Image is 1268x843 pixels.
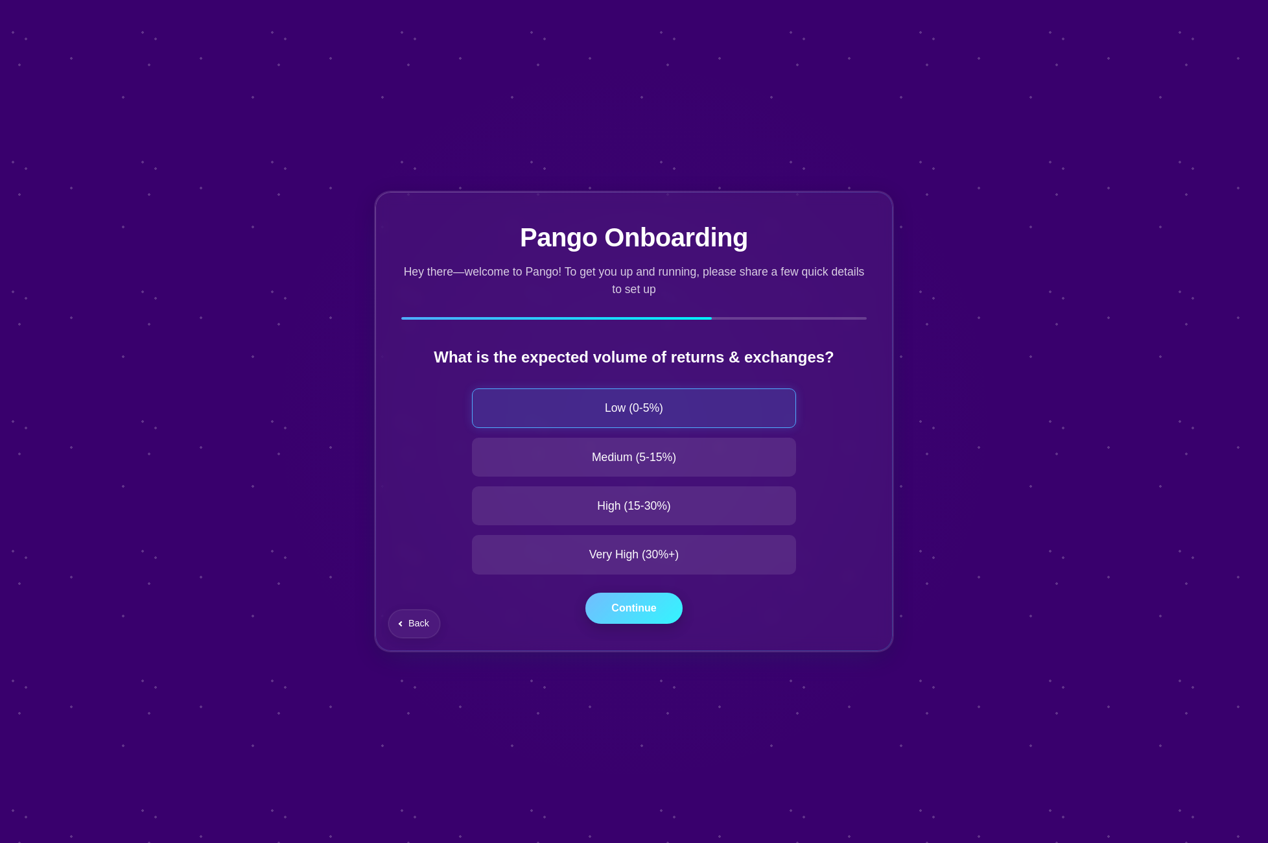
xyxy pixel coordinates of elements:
span: Very High (30%+) [589,546,679,563]
button: Continue [585,593,683,624]
h1: Pango Onboarding [401,218,867,257]
button: Go back to previous question [388,610,440,638]
span: Medium (5-15%) [592,449,676,466]
span: High (15-30%) [597,497,670,514]
p: Hey there—welcome to Pango! To get you up and running, please share a few quick details to set up [401,263,867,298]
span: Low (0-5%) [605,399,663,416]
h2: What is the expected volume of returns & exchanges? [401,346,867,369]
